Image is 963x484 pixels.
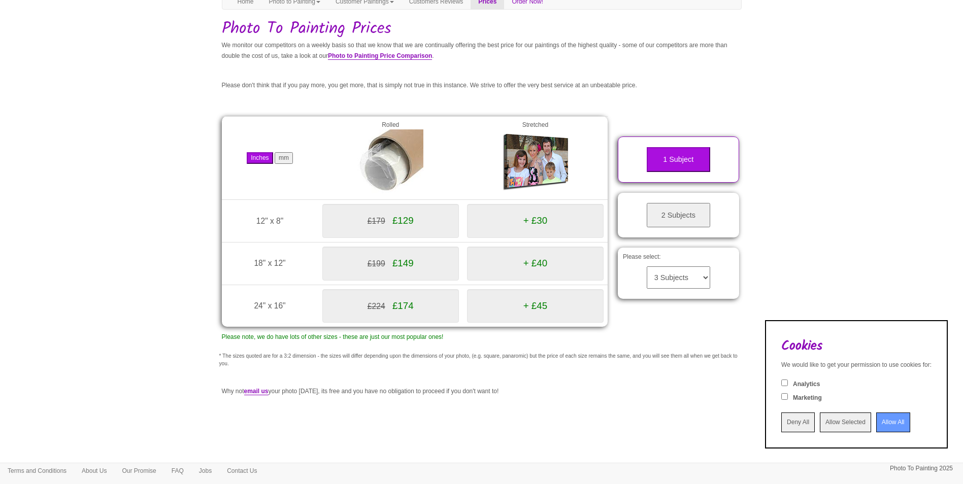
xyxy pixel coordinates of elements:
[74,463,114,478] a: About Us
[781,339,932,354] h2: Cookies
[222,386,742,397] p: Why not your photo [DATE], its free and you have no obligation to proceed if you don't want to!
[247,152,273,164] button: Inches
[890,463,953,474] p: Photo To Painting 2025
[523,300,547,311] span: + £45
[357,129,423,195] img: Rolled
[781,412,815,432] input: Deny All
[876,412,910,432] input: Allow All
[222,40,742,61] p: We monitor our competitors on a weekly basis so that we know that we are continually offering the...
[254,301,285,310] span: 24" x 16"
[219,353,744,367] p: * The sizes quoted are for a 3:2 dimension - the sizes will differ depending upon the dimensions ...
[275,152,293,164] button: mm
[392,215,414,226] span: £129
[647,147,710,172] button: 1 Subject
[618,248,739,299] div: Please select:
[254,259,285,267] span: 18" x 12"
[392,258,414,268] span: £149
[222,332,608,342] p: Please note, we do have lots of other sizes - these are just our most popular ones!
[244,388,269,395] a: email us
[222,20,742,38] h1: Photo To Painting Prices
[219,463,264,478] a: Contact Us
[820,412,871,432] input: Allow Selected
[793,394,822,402] label: Marketing
[368,302,385,310] span: £224
[368,259,385,268] span: £199
[793,380,820,389] label: Analytics
[318,117,463,200] td: Rolled
[191,463,219,478] a: Jobs
[328,52,432,60] a: Photo to Painting Price Comparison
[502,129,568,195] img: Gallery Wrap
[523,258,547,268] span: + £40
[781,361,932,369] div: We would like to get your permission to use cookies for:
[647,203,710,228] button: 2 Subjects
[222,80,742,91] p: Please don't think that if you pay more, you get more, that is simply not true in this instance. ...
[164,463,191,478] a: FAQ
[256,217,284,225] span: 12" x 8"
[463,117,608,200] td: Stretched
[114,463,163,478] a: Our Promise
[392,300,414,311] span: £174
[368,217,385,225] span: £179
[523,215,547,226] span: + £30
